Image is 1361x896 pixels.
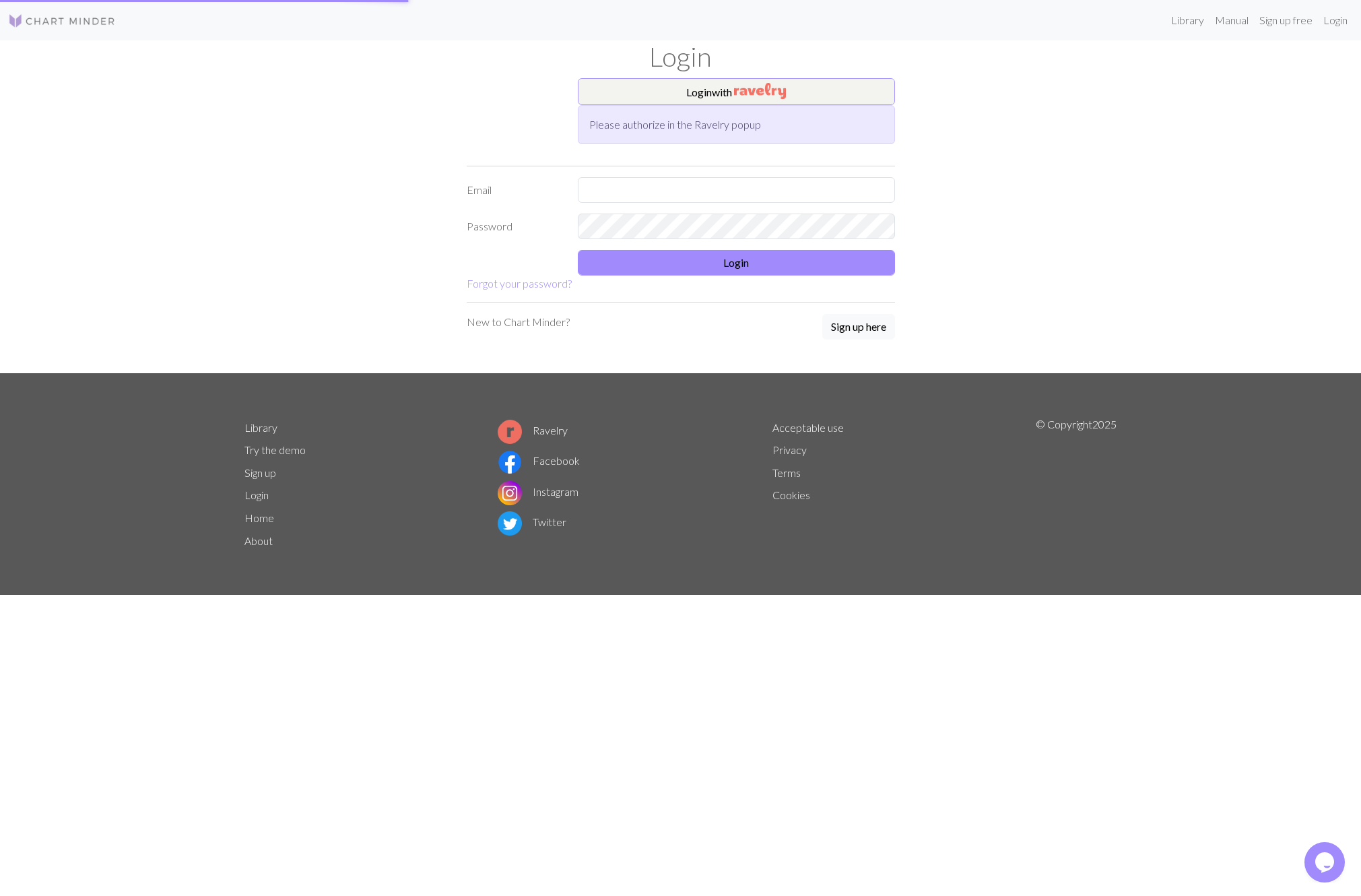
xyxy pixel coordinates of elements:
a: Try the demo [244,443,306,456]
button: Loginwith [578,78,895,105]
img: Ravelry [734,83,786,99]
img: Logo [8,13,116,29]
img: Facebook logo [498,450,522,474]
a: Library [1166,7,1209,34]
img: Instagram logo [498,481,522,505]
a: Instagram [498,485,578,498]
a: Login [244,488,269,501]
iframe: chat widget [1304,842,1348,883]
img: Twitter logo [498,511,522,536]
a: Ravelry [498,424,568,437]
p: © Copyright 2025 [1036,416,1117,552]
a: Acceptable use [772,421,844,434]
a: Home [244,511,274,524]
a: Privacy [772,443,807,456]
a: Cookies [772,488,810,501]
a: Forgot your password? [467,277,572,290]
a: Manual [1209,7,1254,34]
label: Email [459,177,570,203]
a: Sign up [244,466,276,479]
label: Password [459,214,570,239]
a: About [244,534,273,547]
a: Library [244,421,277,434]
a: Facebook [498,454,580,467]
p: New to Chart Minder? [467,314,570,330]
img: Ravelry logo [498,420,522,444]
a: Terms [772,466,801,479]
h1: Login [236,40,1125,73]
button: Sign up here [822,314,895,340]
a: Sign up here [822,314,895,341]
div: Please authorize in the Ravelry popup [578,105,895,144]
a: Login [1318,7,1353,34]
button: Login [578,250,895,276]
a: Sign up free [1254,7,1318,34]
a: Twitter [498,515,566,528]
